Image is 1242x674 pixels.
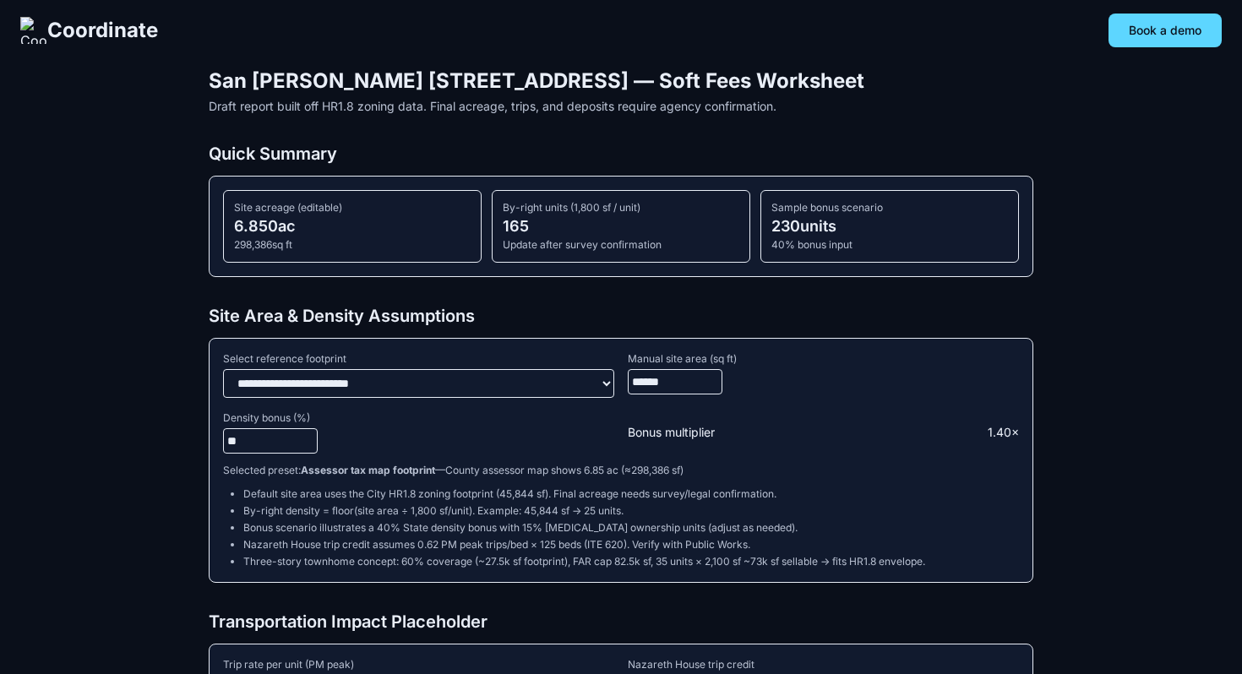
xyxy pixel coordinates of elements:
[234,215,471,238] div: 6.850 ac
[771,238,1008,252] div: 40 % bonus input
[234,201,471,215] div: Site acreage (editable)
[20,17,47,44] img: Coordinate
[503,238,739,252] div: Update after survey confirmation
[223,658,614,671] span: Trip rate per unit (PM peak)
[209,304,1033,328] h2: Site Area & Density Assumptions
[223,352,614,366] span: Select reference footprint
[209,68,1033,95] h1: San [PERSON_NAME] [STREET_ADDRESS] — Soft Fees Worksheet
[771,201,1008,215] div: Sample bonus scenario
[628,658,1019,671] span: Nazareth House trip credit
[503,215,739,238] div: 165
[628,369,722,394] input: Manual site area (sq ft)
[988,424,1019,441] span: 1.40 ×
[243,555,1019,568] li: Three-story townhome concept: 60% coverage (~27.5k sf footprint), FAR cap 82.5k sf, 35 units × 2,...
[223,428,318,454] input: Density bonus (%)
[243,538,1019,552] li: Nazareth House trip credit assumes 0.62 PM peak trips/bed × 125 beds (ITE 620). Verify with Publi...
[628,424,715,441] span: Bonus multiplier
[223,411,614,425] span: Density bonus (%)
[243,504,1019,518] li: By-right density = floor(site area ÷ 1,800 sf/unit). Example: 45,844 sf → 25 units.
[20,17,158,44] a: Coordinate
[223,464,1019,477] p: Selected preset: — County assessor map shows 6.85 ac (≈298,386 sf)
[771,215,1008,238] div: 230 units
[209,610,1033,633] h2: Transportation Impact Placeholder
[209,142,1033,166] h2: Quick Summary
[628,352,1019,366] span: Manual site area (sq ft)
[1109,14,1222,47] button: Book a demo
[234,238,471,252] div: 298,386 sq ft
[243,521,1019,535] li: Bonus scenario illustrates a 40% State density bonus with 15% [MEDICAL_DATA] ownership units (adj...
[243,487,1019,501] li: Default site area uses the City HR1.8 zoning footprint (45,844 sf). Final acreage needs survey/le...
[47,17,158,44] span: Coordinate
[301,464,435,476] strong: Assessor tax map footprint
[209,98,1033,115] p: Draft report built off HR1.8 zoning data. Final acreage, trips, and deposits require agency confi...
[503,201,739,215] div: By-right units (1,800 sf / unit)
[223,369,614,398] select: Select reference footprint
